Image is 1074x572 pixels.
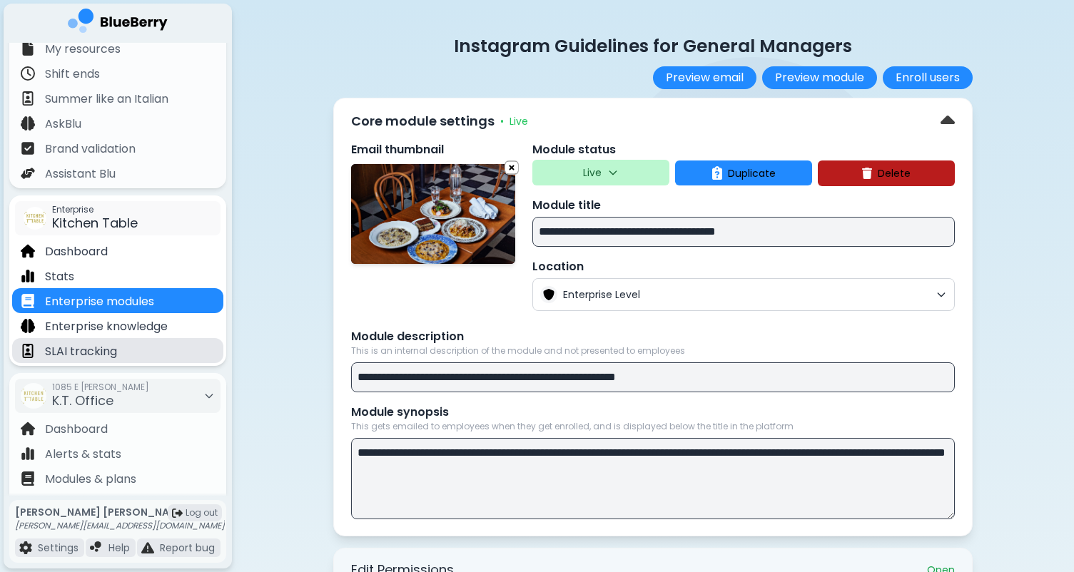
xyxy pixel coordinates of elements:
img: file icon [21,269,35,283]
p: [PERSON_NAME] [PERSON_NAME] [15,506,225,519]
p: Instagram Guidelines for General Managers [333,34,973,58]
p: Module title [532,197,955,214]
p: [PERSON_NAME][EMAIL_ADDRESS][DOMAIN_NAME] [15,520,225,531]
img: file icon [141,541,154,554]
img: file icon [21,116,35,131]
img: file icon [21,166,35,180]
img: file icon [21,244,35,258]
img: logout [172,508,183,519]
img: delete [862,168,872,179]
p: Module description [351,328,955,345]
img: down chevron [941,110,955,133]
img: file icon [90,541,103,554]
p: Module status [532,141,955,158]
img: file icon [21,41,35,56]
img: file icon [21,66,35,81]
button: Preview module [762,66,877,89]
img: file icon [21,344,35,358]
img: company thumbnail [21,383,46,409]
button: Live [532,160,669,185]
p: Report bug [160,541,215,554]
p: Brand validation [45,141,136,158]
button: Preview email [653,66,756,89]
div: Live [497,115,528,128]
p: Enterprise knowledge [45,318,168,335]
button: Duplicate [675,160,812,185]
p: This gets emailed to employees when they get enrolled, and is displayed below the title in the pl... [351,421,955,432]
p: Dashboard [45,421,108,438]
span: 1085 E [PERSON_NAME] [52,382,149,393]
img: file icon [21,446,35,461]
p: Enterprise modules [45,293,154,310]
p: Core module settings [351,111,495,131]
span: K.T. Office [52,392,113,409]
p: Live [583,166,602,179]
span: Enterprise Level [563,288,930,301]
p: Location [532,258,955,275]
img: 6adefbe9-7083-4ed8-9abd-4950a5154e4f-4V1A6588.jpg [351,164,515,264]
p: Email thumbnail [351,141,515,158]
button: Delete [818,160,955,186]
img: file icon [21,91,35,106]
p: Settings [38,541,78,554]
img: company thumbnail [24,207,46,230]
img: file icon [21,422,35,436]
span: Kitchen Table [52,214,138,232]
img: duplicate [712,166,722,180]
span: • [500,114,504,128]
p: Dashboard [45,243,108,260]
p: Assistant Blu [45,165,116,183]
span: Log out [186,507,218,519]
img: file icon [21,319,35,333]
p: Module synopsis [351,404,955,421]
img: company logo [68,9,168,38]
p: Modules & plans [45,471,136,488]
img: file icon [21,141,35,155]
p: My resources [45,41,121,58]
img: file icon [19,541,32,554]
img: file icon [21,294,35,308]
span: Enterprise [52,204,138,215]
p: This is an internal description of the module and not presented to employees [351,345,955,357]
p: AskBlu [45,116,81,133]
span: Delete [878,167,911,180]
p: Alerts & stats [45,446,121,463]
p: Stats [45,268,74,285]
img: file icon [21,471,35,486]
button: Enroll users [883,66,973,89]
img: upload [505,160,518,175]
img: Enterprise [540,286,557,303]
span: Duplicate [728,167,776,180]
p: Shift ends [45,66,100,83]
p: Summer like an Italian [45,91,168,108]
p: Help [108,541,130,554]
p: SLAI tracking [45,343,117,360]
